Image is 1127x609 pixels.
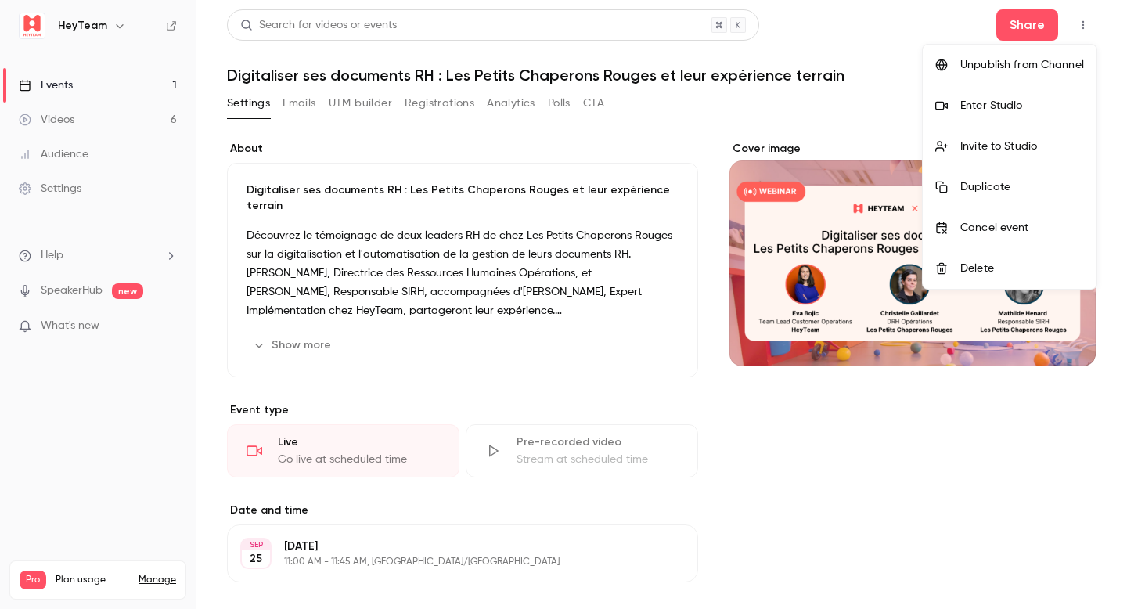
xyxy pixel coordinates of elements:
div: Unpublish from Channel [960,57,1084,73]
div: Duplicate [960,179,1084,195]
div: Invite to Studio [960,139,1084,154]
div: Enter Studio [960,98,1084,114]
div: Delete [960,261,1084,276]
div: Cancel event [960,220,1084,236]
